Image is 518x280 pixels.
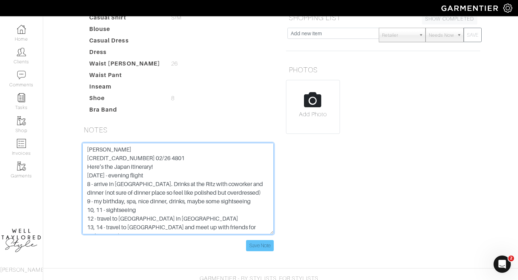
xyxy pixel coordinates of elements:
[171,59,178,68] span: 26
[171,94,174,103] span: 8
[17,25,26,34] img: dashboard-icon-dbcd8f5a0b271acd01030246c82b418ddd0df26cd7fceb0bd07c9910d44c42f6.png
[429,28,454,42] span: Needs Now
[17,93,26,102] img: reminder-icon-8004d30b9f0a5d33ae49ab947aed9ed385cf756f9e5892f1edd6e32f2345188e.png
[84,94,166,105] dt: Shoe
[84,13,166,25] dt: Casual Shirt
[503,4,512,13] img: gear-icon-white-bd11855cb880d31180b6d7d6211b90ccbf57a29d726f0c71d8c61bd08dd39cc2.png
[17,48,26,57] img: clients-icon-6bae9207a08558b7cb47a8932f037763ab4055f8c8b6bfacd5dc20c3e0201464.png
[17,162,26,171] img: garments-icon-b7da505a4dc4fd61783c78ac3ca0ef83fa9d6f193b1c9dc38574b1d14d53ca28.png
[84,105,166,117] dt: Bra Band
[17,116,26,125] img: garments-icon-b7da505a4dc4fd61783c78ac3ca0ef83fa9d6f193b1c9dc38574b1d14d53ca28.png
[17,71,26,80] img: comment-icon-a0a6a9ef722e966f86d9cbdc48e553b5cf19dbc54f86b18d962a5391bc8f6eb6.png
[81,123,275,137] h5: NOTES
[84,25,166,36] dt: Blouse
[171,13,182,22] span: S/M
[17,139,26,148] img: orders-icon-0abe47150d42831381b5fb84f609e132dff9fe21cb692f30cb5eec754e2cba89.png
[422,13,477,24] a: SHOW COMPLETED
[494,256,511,273] iframe: Intercom live chat
[84,71,166,82] dt: Waist Pant
[286,63,480,77] h5: PHOTOS
[438,2,503,14] img: garmentier-logo-header-white-b43fb05a5012e4ada735d5af1a66efaba907eab6374d6393d1fbf88cb4ef424d.png
[84,48,166,59] dt: Dress
[382,28,416,42] span: Retailer
[246,240,274,251] input: Save Note
[464,28,482,42] button: SAVE
[508,256,514,261] span: 2
[84,36,166,48] dt: Casual Dress
[287,28,379,39] input: Add new item
[82,143,274,234] textarea: [PERSON_NAME] [CREDIT_CARD_NUMBER] 02/26 4801
[286,10,480,25] h5: SHOPPING LIST
[84,59,166,71] dt: Waist [PERSON_NAME]
[84,82,166,94] dt: Inseam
